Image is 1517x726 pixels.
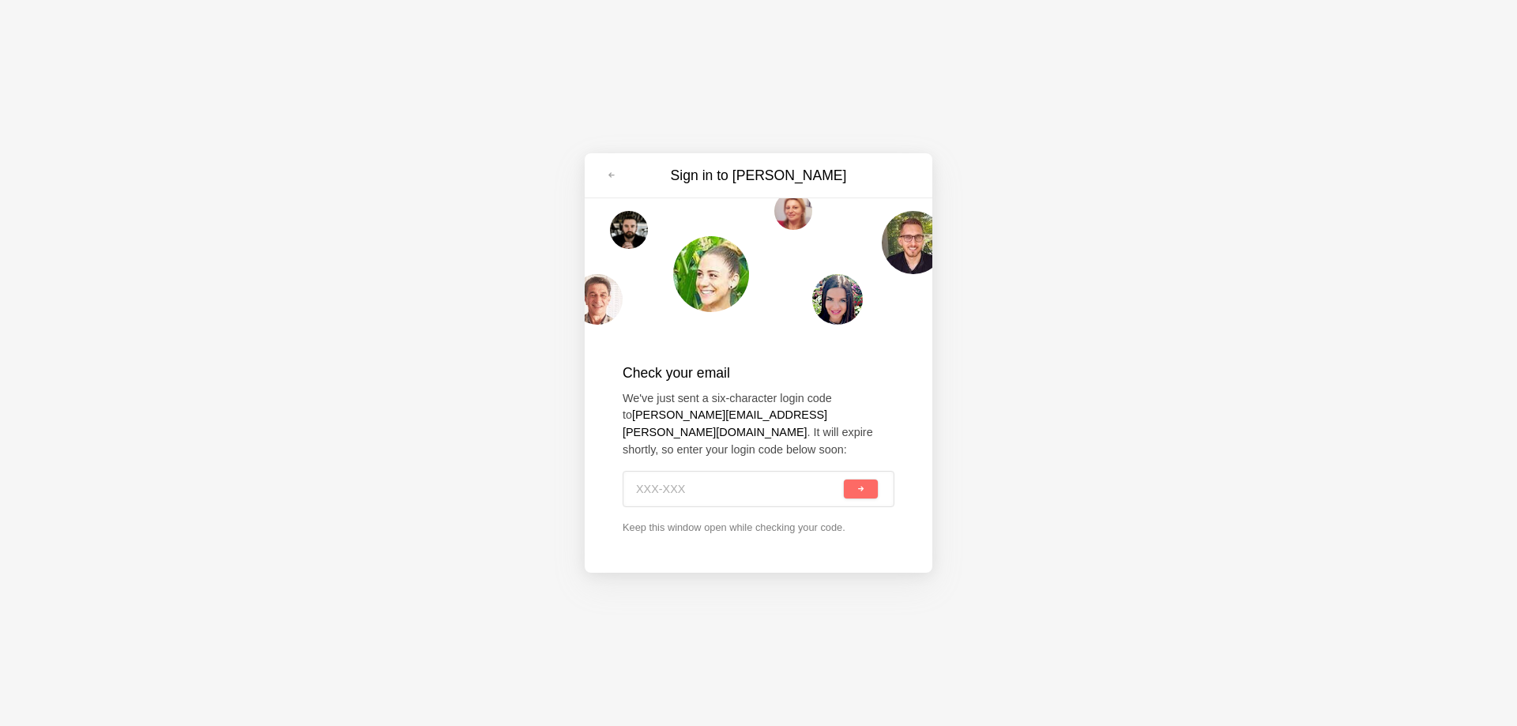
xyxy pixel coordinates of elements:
[623,520,894,535] p: Keep this window open while checking your code.
[623,363,894,383] h2: Check your email
[626,166,891,186] h3: Sign in to [PERSON_NAME]
[623,408,827,438] strong: [PERSON_NAME][EMAIL_ADDRESS][PERSON_NAME][DOMAIN_NAME]
[623,390,894,458] p: We've just sent a six-character login code to . It will expire shortly, so enter your login code ...
[636,472,841,506] input: XXX-XXX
